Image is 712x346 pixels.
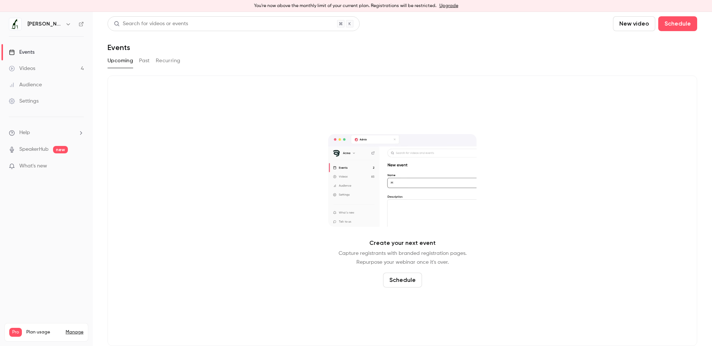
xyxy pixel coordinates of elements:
a: Upgrade [439,3,458,9]
button: Schedule [658,16,697,31]
button: Schedule [383,273,422,287]
span: Plan usage [26,329,61,335]
button: Recurring [156,55,181,67]
h1: Events [108,43,130,52]
div: Search for videos or events [114,20,188,28]
button: New video [613,16,655,31]
button: Upcoming [108,55,133,67]
li: help-dropdown-opener [9,129,84,137]
div: Events [9,49,34,56]
span: What's new [19,162,47,170]
p: Create your next event [369,239,436,247]
span: new [53,146,68,153]
a: Manage [66,329,83,335]
div: Settings [9,97,39,105]
span: Pro [9,328,22,337]
button: Past [139,55,150,67]
span: Help [19,129,30,137]
div: Videos [9,65,35,72]
p: Capture registrants with branded registration pages. Repurpose your webinar once it's over. [339,249,467,267]
a: SpeakerHub [19,146,49,153]
h6: [PERSON_NAME] von [PERSON_NAME] IMPACT [27,20,62,28]
div: Audience [9,81,42,89]
img: Jung von Matt IMPACT [9,18,21,30]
